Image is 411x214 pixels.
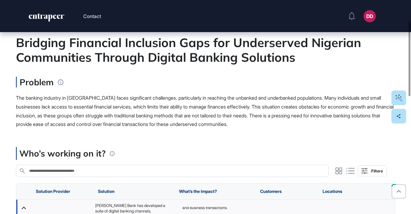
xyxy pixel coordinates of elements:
[16,77,54,87] h3: Problem
[98,189,114,194] span: Solution
[36,189,70,194] span: Solution Provider
[371,168,383,173] div: Filters
[357,165,387,176] button: Filters
[323,189,342,194] span: Locations
[16,35,395,65] div: Bridging Financial Inclusion Gaps for Underserved Nigerian Communities Through Digital Banking So...
[28,13,65,24] a: entrapeer-logo
[16,95,394,127] span: The banking industry in [GEOGRAPHIC_DATA] faces significant challenges, particularly in reaching ...
[364,10,376,22] button: DD
[179,189,217,194] span: What’s the Impact?
[83,12,101,20] button: Contact
[260,189,282,194] span: Customers
[19,147,106,160] p: Who’s working on it?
